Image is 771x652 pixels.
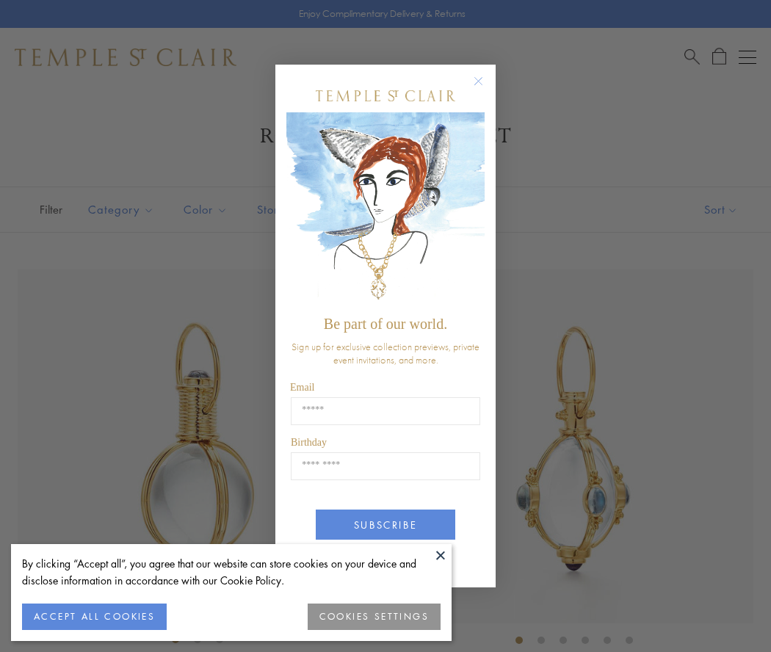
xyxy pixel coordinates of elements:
span: Birthday [291,437,327,448]
img: Temple St. Clair [316,90,455,101]
button: COOKIES SETTINGS [308,604,441,630]
button: ACCEPT ALL COOKIES [22,604,167,630]
span: Be part of our world. [324,316,447,332]
img: c4a9eb12-d91a-4d4a-8ee0-386386f4f338.jpeg [286,112,485,308]
span: Email [290,382,314,393]
div: By clicking “Accept all”, you agree that our website can store cookies on your device and disclos... [22,555,441,589]
span: Sign up for exclusive collection previews, private event invitations, and more. [292,340,479,366]
input: Email [291,397,480,425]
button: SUBSCRIBE [316,510,455,540]
button: Close dialog [477,79,495,98]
